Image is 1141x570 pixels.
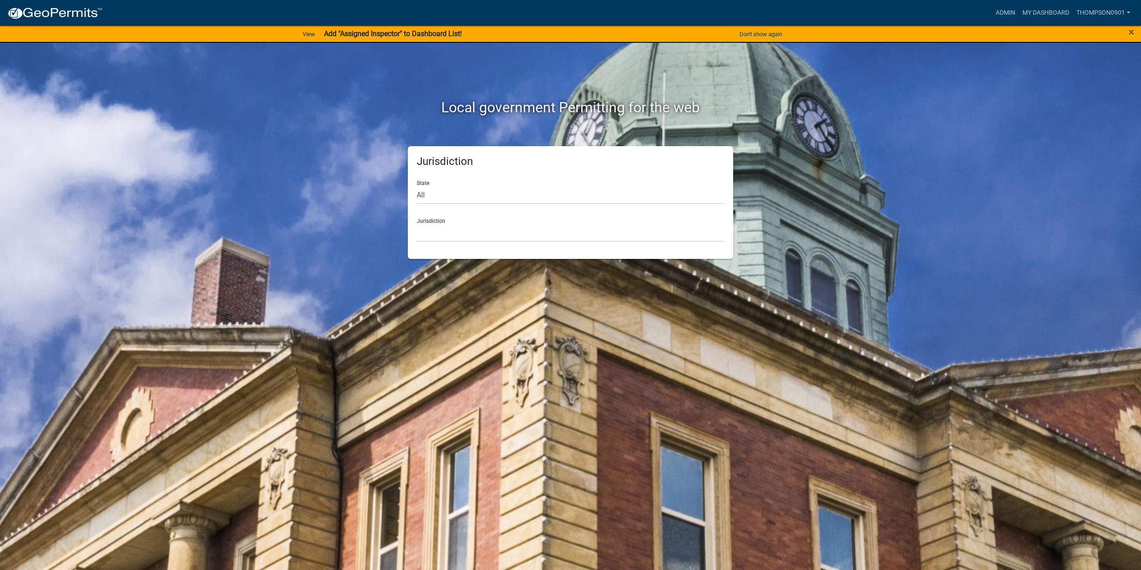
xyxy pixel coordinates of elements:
a: My Dashboard [1019,4,1073,21]
span: × [1129,26,1134,38]
strong: Add "Assigned Inspector" to Dashboard List! [324,29,462,38]
a: Admin [992,4,1019,21]
h5: Jurisdiction [417,155,724,168]
button: Close [1129,27,1134,37]
a: View [299,27,319,41]
button: Don't show again [736,27,786,41]
a: thompson0901 [1073,4,1134,21]
h2: Local government Permitting for the web [323,99,818,116]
